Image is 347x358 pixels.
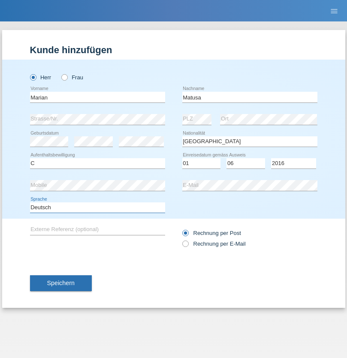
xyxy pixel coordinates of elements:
[330,7,338,15] i: menu
[61,74,67,80] input: Frau
[182,241,188,251] input: Rechnung per E-Mail
[182,241,246,247] label: Rechnung per E-Mail
[47,280,75,286] span: Speichern
[326,8,343,13] a: menu
[30,275,92,292] button: Speichern
[30,74,36,80] input: Herr
[30,45,317,55] h1: Kunde hinzufügen
[182,230,241,236] label: Rechnung per Post
[30,74,51,81] label: Herr
[182,230,188,241] input: Rechnung per Post
[61,74,83,81] label: Frau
